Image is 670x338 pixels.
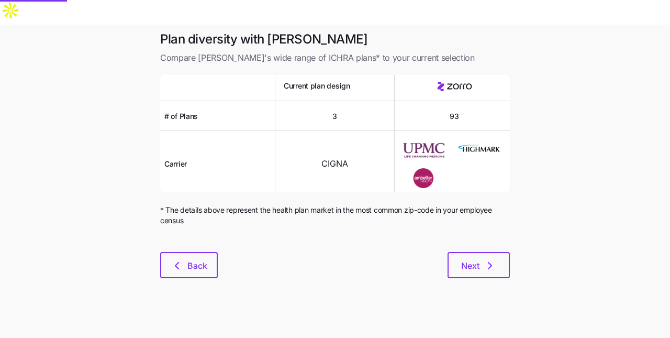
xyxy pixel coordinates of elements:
[403,168,445,188] img: Carrier
[459,139,500,159] img: Carrier
[160,205,510,226] span: * The details above represent the health plan market in the most common zip-code in your employee...
[160,252,218,278] button: Back
[160,51,510,64] span: Compare [PERSON_NAME]'s wide range of ICHRA plans* to your current selection
[461,259,479,272] span: Next
[164,111,198,122] span: # of Plans
[160,31,510,47] h1: Plan diversity with [PERSON_NAME]
[332,111,337,122] span: 3
[321,157,348,170] span: CIGNA
[284,81,350,91] span: Current plan design
[403,139,445,159] img: Carrier
[448,252,510,278] button: Next
[450,111,459,122] span: 93
[187,259,207,272] span: Back
[164,159,187,169] span: Carrier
